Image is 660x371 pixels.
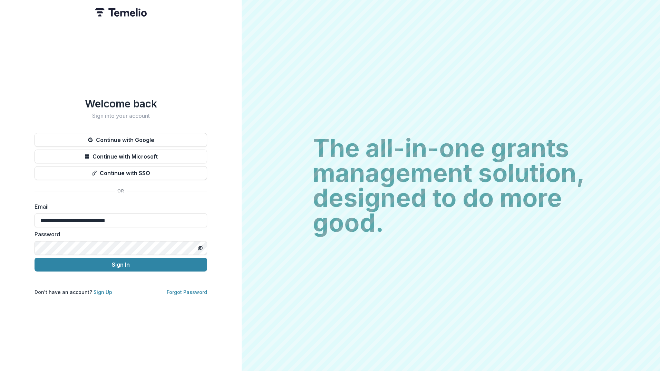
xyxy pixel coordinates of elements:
button: Continue with Microsoft [35,150,207,163]
a: Forgot Password [167,289,207,295]
a: Sign Up [94,289,112,295]
button: Toggle password visibility [195,242,206,254]
label: Email [35,202,203,211]
h2: Sign into your account [35,113,207,119]
p: Don't have an account? [35,288,112,296]
keeper-lock: Open Keeper Popup [193,216,202,225]
button: Continue with Google [35,133,207,147]
img: Temelio [95,8,147,17]
h1: Welcome back [35,97,207,110]
button: Sign In [35,258,207,272]
label: Password [35,230,203,238]
button: Continue with SSO [35,166,207,180]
